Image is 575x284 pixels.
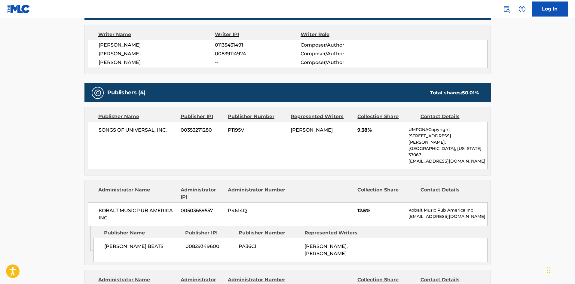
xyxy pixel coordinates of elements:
span: [PERSON_NAME] [99,50,215,57]
p: [EMAIL_ADDRESS][DOMAIN_NAME] [408,213,487,220]
div: Represented Writers [291,113,353,120]
p: [GEOGRAPHIC_DATA], [US_STATE] 37067 [408,145,487,158]
span: 00829349600 [185,243,234,250]
div: Writer IPI [215,31,301,38]
div: Administrator IPI [181,186,223,201]
a: Public Search [500,3,512,15]
a: Log In [532,2,568,17]
div: Contact Details [421,186,479,201]
div: Total shares: [430,89,479,96]
p: UMPGNACopyright [408,127,487,133]
span: KOBALT MUSIC PUB AMERICA INC [99,207,176,221]
span: 00839114924 [215,50,300,57]
div: Collection Share [357,113,416,120]
div: Administrator Name [98,186,176,201]
div: Publisher Name [98,113,176,120]
span: P4614Q [228,207,286,214]
span: PA36C1 [239,243,300,250]
span: [PERSON_NAME] [291,127,333,133]
img: search [503,5,510,13]
div: Publisher Number [228,113,286,120]
span: [PERSON_NAME] [99,41,215,49]
span: 01135431491 [215,41,300,49]
span: [PERSON_NAME] BEATS [104,243,181,250]
div: Publisher Name [104,229,181,237]
h5: Publishers (4) [107,89,145,96]
span: 00353271280 [181,127,223,134]
div: Collection Share [357,186,416,201]
span: 9.38% [357,127,404,134]
span: 12.5% [357,207,404,214]
div: Publisher IPI [185,229,234,237]
span: Composer/Author [301,41,378,49]
div: Writer Role [301,31,378,38]
div: Represented Writers [304,229,366,237]
span: 00503659557 [181,207,223,214]
iframe: Chat Widget [545,255,575,284]
span: [PERSON_NAME] [99,59,215,66]
span: Composer/Author [301,50,378,57]
p: Kobalt Music Pub America Inc [408,207,487,213]
p: [STREET_ADDRESS][PERSON_NAME], [408,133,487,145]
img: Publishers [94,89,101,96]
span: -- [215,59,300,66]
div: Administrator Number [228,186,286,201]
span: SONGS OF UNIVERSAL, INC. [99,127,176,134]
span: Composer/Author [301,59,378,66]
div: Contact Details [421,113,479,120]
div: Publisher IPI [181,113,223,120]
img: help [518,5,526,13]
span: 50.01 % [462,90,479,96]
div: Drag [547,261,550,279]
div: Writer Name [98,31,215,38]
div: Help [516,3,528,15]
p: [EMAIL_ADDRESS][DOMAIN_NAME] [408,158,487,164]
img: MLC Logo [7,5,30,13]
div: Publisher Number [239,229,300,237]
span: [PERSON_NAME], [PERSON_NAME] [304,243,348,256]
span: P1195V [228,127,286,134]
